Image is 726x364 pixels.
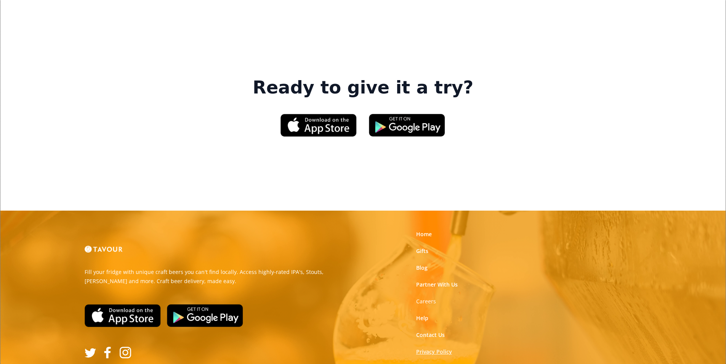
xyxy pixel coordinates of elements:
[85,267,357,286] p: Fill your fridge with unique craft beers you can't find locally. Access highly-rated IPA's, Stout...
[416,348,452,356] a: Privacy Policy
[416,331,445,339] a: Contact Us
[416,247,428,255] a: Gifts
[253,77,473,98] strong: Ready to give it a try?
[416,298,436,305] a: Careers
[416,230,432,238] a: Home
[416,264,428,272] a: Blog
[416,281,458,288] a: Partner With Us
[416,314,428,322] a: Help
